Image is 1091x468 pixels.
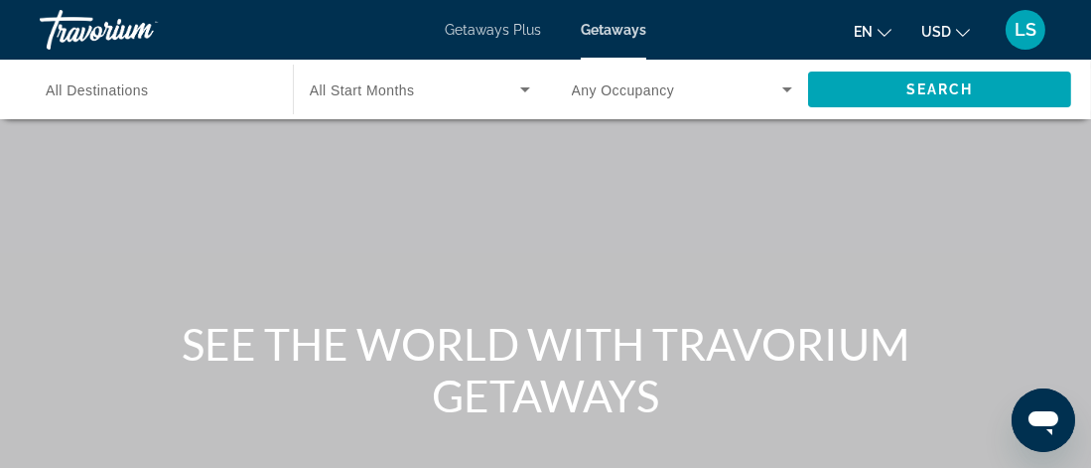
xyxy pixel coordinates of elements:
button: Change currency [921,17,970,46]
h1: SEE THE WORLD WITH TRAVORIUM GETAWAYS [174,318,918,421]
a: Travorium [40,4,238,56]
button: User Menu [1000,9,1051,51]
span: Search [906,81,974,97]
iframe: Button to launch messaging window [1012,389,1075,452]
a: Getaways [581,22,646,38]
button: Search [808,72,1071,107]
span: USD [921,24,951,40]
span: All Destinations [46,82,149,98]
span: Any Occupancy [572,82,675,98]
a: Getaways Plus [445,22,541,38]
span: All Start Months [310,82,415,98]
button: Change language [854,17,891,46]
span: en [854,24,873,40]
span: LS [1015,20,1036,40]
